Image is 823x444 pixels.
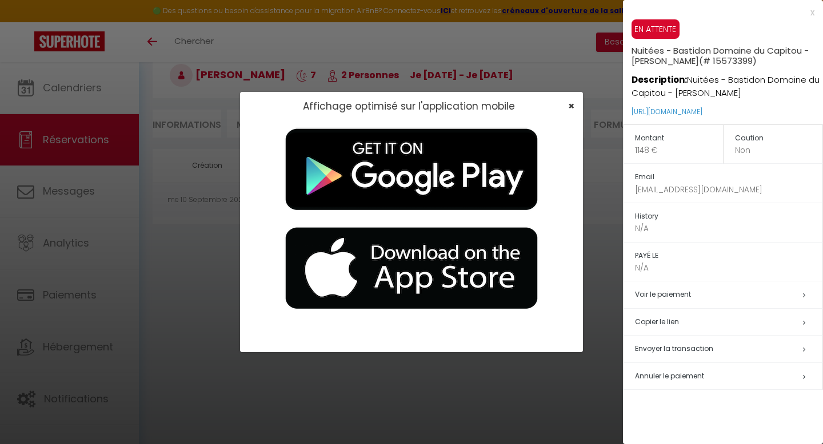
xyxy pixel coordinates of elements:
[632,74,687,86] strong: Description:
[568,99,574,113] span: ×
[635,132,723,145] h5: Montant
[632,66,823,100] p: Nuitées - Bastidon Domaine du Capitou - [PERSON_NAME]
[699,55,757,67] span: (# 15573399)
[568,101,574,111] button: Close
[303,100,515,112] h2: Affichage optimisé sur l'application mobile
[735,132,823,145] h5: Caution
[635,210,822,223] h5: History
[635,344,713,353] span: Envoyer la transaction
[635,249,822,263] h5: PAYÉ LE
[635,144,723,156] p: 1148 €
[269,120,554,219] img: playMarket
[632,19,680,39] span: EN ATTENTE
[635,262,822,274] p: N/A
[735,144,823,156] p: Non
[635,223,822,235] p: N/A
[635,184,822,196] p: [EMAIL_ADDRESS][DOMAIN_NAME]
[269,219,554,318] img: appStore
[623,6,814,19] div: x
[632,39,823,66] h5: Nuitées - Bastidon Domaine du Capitou - [PERSON_NAME]
[635,171,822,184] h5: Email
[635,316,822,329] h5: Copier le lien
[635,289,691,299] a: Voir le paiement
[9,5,43,39] button: Ouvrir le widget de chat LiveChat
[632,107,702,116] a: [URL][DOMAIN_NAME]
[635,371,704,381] span: Annuler le paiement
